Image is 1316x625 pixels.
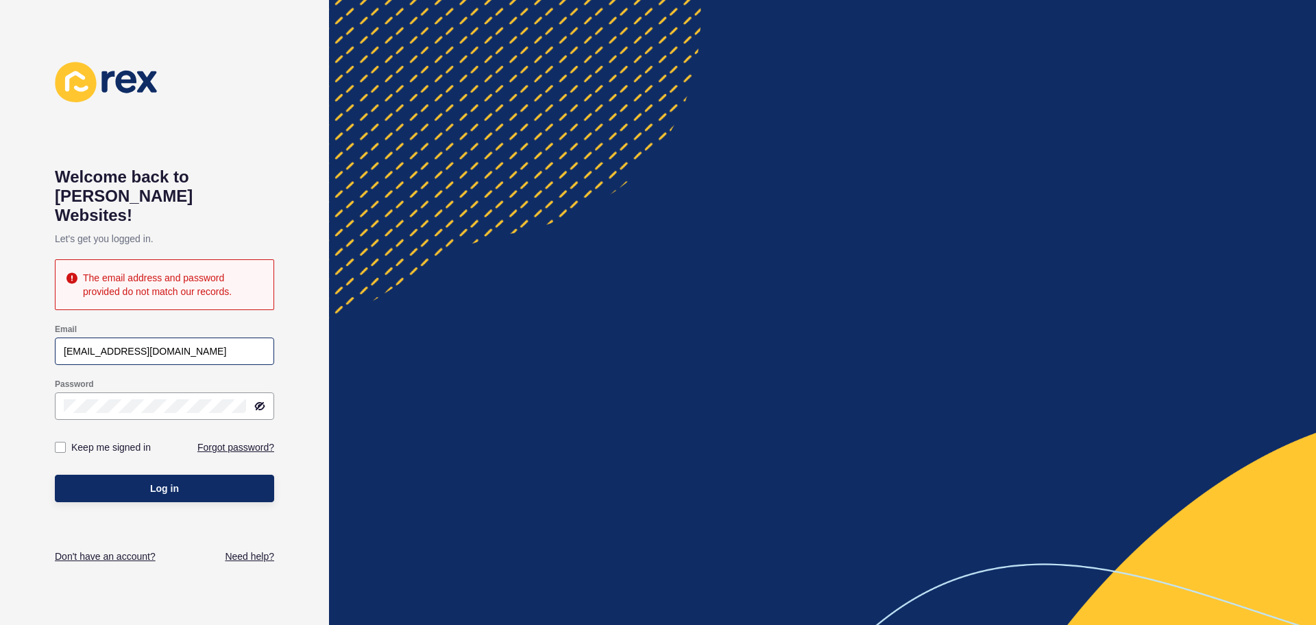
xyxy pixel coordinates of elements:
a: Need help? [225,550,274,563]
label: Password [55,379,94,390]
a: Don't have an account? [55,550,156,563]
h1: Welcome back to [PERSON_NAME] Websites! [55,167,274,225]
label: Keep me signed in [71,440,151,454]
div: The email address and password provided do not match our records. [83,271,263,298]
span: Log in [150,482,179,495]
label: Email [55,324,77,335]
p: Let's get you logged in. [55,225,274,252]
input: e.g. name@company.com [64,344,265,358]
a: Forgot password? [197,440,274,454]
button: Log in [55,475,274,502]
